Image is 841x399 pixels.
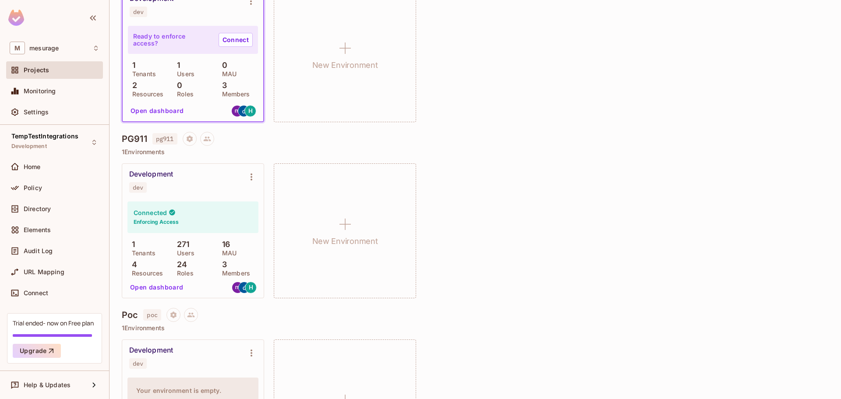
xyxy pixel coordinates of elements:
span: Project settings [183,136,197,145]
img: gcl911pg@gmail.com [239,282,250,293]
span: Help & Updates [24,381,71,388]
p: Users [173,71,194,78]
p: Tenants [127,250,155,257]
span: poc [143,309,161,321]
p: Roles [173,270,194,277]
span: Settings [24,109,49,116]
h4: Connected [134,208,167,217]
p: Users [173,250,194,257]
span: M [10,42,25,54]
p: 24 [173,260,187,269]
p: Resources [127,270,163,277]
p: Resources [128,91,163,98]
span: Home [24,163,41,170]
span: Development [11,143,47,150]
button: Environment settings [243,168,260,186]
div: dev [133,184,143,191]
span: Monitoring [24,88,56,95]
h4: Your environment is empty. [136,386,250,395]
span: URL Mapping [24,268,64,275]
button: Upgrade [13,344,61,358]
p: 1 Environments [122,325,829,332]
h4: Poc [122,310,138,320]
div: Development [129,346,173,355]
button: Environment settings [243,344,260,362]
h4: PG911 [122,134,147,144]
p: 3 [218,260,227,269]
img: gcl911pg@gmail.com [238,106,249,117]
span: Project settings [166,312,180,321]
button: Open dashboard [127,104,187,118]
p: 0 [218,61,227,70]
span: Projects [24,67,49,74]
span: Elements [24,226,51,233]
span: Directory [24,205,51,212]
h1: New Environment [312,235,378,248]
div: dev [133,8,144,15]
p: 4 [127,260,137,269]
p: MAU [218,250,237,257]
p: 16 [218,240,230,249]
p: Ready to enforce access? [133,33,212,47]
button: Open dashboard [127,280,187,294]
span: pg911 [152,133,177,145]
div: dev [133,360,143,367]
p: 271 [173,240,190,249]
p: Members [218,91,250,98]
span: Policy [24,184,42,191]
p: 1 [128,61,135,70]
span: H [249,284,253,290]
div: Trial ended- now on Free plan [13,319,94,327]
p: 0 [173,81,182,90]
span: Workspace: mesurage [29,45,59,52]
p: 1 Environments [122,148,829,155]
img: mathieuhameljob@gmail.com [232,282,243,293]
p: MAU [218,71,237,78]
span: Audit Log [24,247,53,254]
p: 2 [128,81,137,90]
span: TempTestIntegrations [11,133,78,140]
h6: Enforcing Access [134,218,179,226]
span: Connect [24,290,48,297]
p: Tenants [128,71,156,78]
h1: New Environment [312,59,378,72]
div: Development [129,170,173,179]
p: 3 [218,81,227,90]
img: SReyMgAAAABJRU5ErkJggg== [8,10,24,26]
p: 1 [127,240,135,249]
p: Roles [173,91,194,98]
img: mathieuhameljob@gmail.com [232,106,243,117]
p: Members [218,270,250,277]
span: H [248,108,253,114]
p: 1 [173,61,180,70]
a: Connect [219,33,253,47]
